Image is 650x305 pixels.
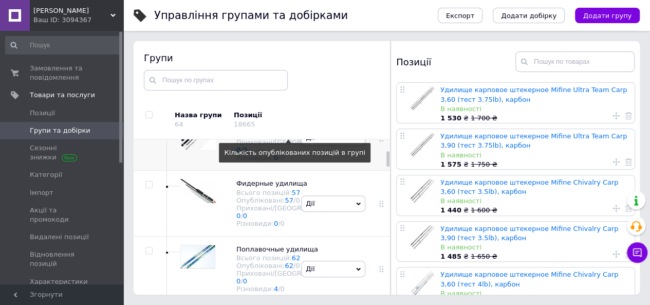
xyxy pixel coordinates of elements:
[440,160,471,168] span: ₴
[144,51,380,64] div: Групи
[293,262,300,270] span: /
[440,225,618,242] a: Удилище карповое штекерное Mifine Chivalry Carp 3,90 (тест 3.5lb), карбон
[280,285,284,293] div: 0
[234,120,255,128] div: 18665
[440,86,627,103] a: Удилище карповое штекерное Mifine Ultra Team Carp 3,60 (тест 3.75lb), карбон
[30,91,95,100] span: Товари та послуги
[278,285,285,293] span: /
[285,262,293,270] a: 62
[236,204,347,220] div: Приховані/[GEOGRAPHIC_DATA]:
[583,12,632,20] span: Додати групу
[440,271,618,288] a: Удилище карповое штекерное Mifine Chivalry Carp 3,60 (тест 4lb), карбон
[236,245,318,253] span: Поплавочные удилища
[440,289,629,298] div: В наявності
[396,51,515,72] div: Позиції
[625,157,632,167] a: Видалити товар
[236,196,347,204] div: Опубліковані:
[440,253,471,260] span: ₴
[493,8,565,23] button: Додати добірку
[440,114,471,122] span: ₴
[285,196,293,204] a: 57
[175,111,226,120] div: Назва групи
[236,212,240,220] a: 0
[440,196,629,206] div: В наявності
[175,120,183,128] div: 64
[30,170,62,180] span: Категорії
[438,8,483,23] button: Експорт
[33,15,123,25] div: Ваш ID: 3094367
[243,277,247,285] a: 0
[30,277,88,286] span: Характеристики
[295,262,300,270] div: 0
[30,126,90,135] span: Групи та добірки
[471,253,497,260] span: 1 650 ₴
[440,114,461,122] b: 1 530
[471,114,497,122] span: 1 700 ₴
[30,206,95,224] span: Акції та промокоди
[440,206,471,214] span: ₴
[440,160,461,168] b: 1 575
[30,232,89,242] span: Видалені позиції
[240,212,247,220] span: /
[440,243,629,252] div: В наявності
[440,132,627,149] a: Удилище карповое штекерное Mifine Ultra Team Carp 3,90 (тест 3.75lb), карбон
[280,220,284,227] div: 0
[515,51,635,72] input: Пошук по товарах
[446,12,475,20] span: Експорт
[440,178,618,195] a: Удилище карповое штекерное Mifine Chivalry Carp 3,60 (тест 3.5lb), карбон
[625,249,632,259] a: Видалити товар
[292,254,301,262] a: 62
[274,220,278,227] a: 0
[243,212,247,220] a: 0
[575,8,640,23] button: Додати групу
[501,12,556,20] span: Додати добірку
[30,109,55,118] span: Позиції
[471,160,497,168] span: 1 750 ₴
[274,285,278,293] a: 4
[33,6,110,15] span: Севен Фішинг
[625,203,632,212] a: Видалити товар
[236,262,347,270] div: Опубліковані:
[306,265,314,273] span: Дії
[236,277,240,285] a: 0
[292,189,301,196] a: 57
[236,254,347,262] div: Всього позицій:
[236,270,347,285] div: Приховані/[GEOGRAPHIC_DATA]:
[295,196,300,204] div: 0
[236,180,307,187] span: Фидерные удилища
[224,148,365,157] div: Кількість опублікованих позицій в групі
[440,253,461,260] b: 1 485
[625,111,632,120] a: Видалити товар
[236,285,347,293] div: Різновиди:
[306,200,314,207] span: Дії
[30,250,95,268] span: Відновлення позицій
[236,189,347,196] div: Всього позицій:
[440,104,629,114] div: В наявності
[30,188,53,198] span: Імпорт
[278,220,285,227] span: /
[30,64,95,82] span: Замовлення та повідомлення
[180,245,215,269] img: Поплавочные удилища
[144,70,288,91] input: Пошук по групах
[234,111,321,120] div: Позиції
[627,242,647,263] button: Чат з покупцем
[240,277,247,285] span: /
[236,220,347,227] div: Різновиди:
[440,151,629,160] div: В наявності
[293,196,300,204] span: /
[471,206,497,214] span: 1 600 ₴
[154,9,348,22] h1: Управління групами та добірками
[440,206,461,214] b: 1 440
[30,143,95,162] span: Сезонні знижки
[5,36,121,55] input: Пошук
[180,179,216,203] img: Фидерные удилища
